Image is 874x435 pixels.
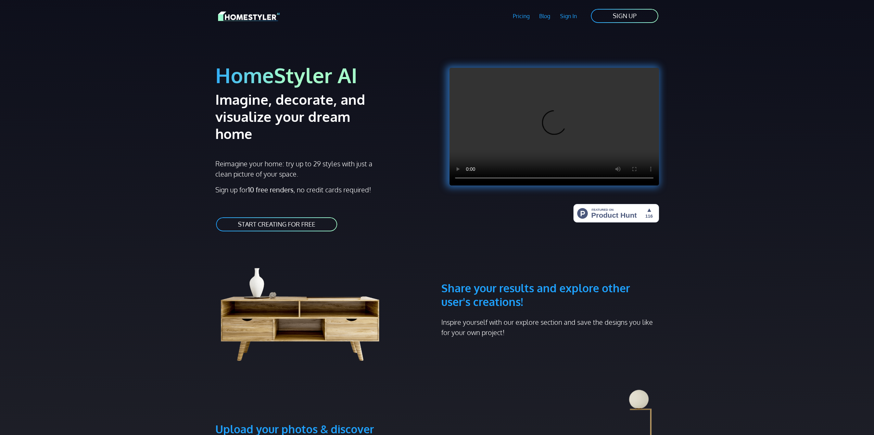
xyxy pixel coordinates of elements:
a: Pricing [508,8,534,24]
img: living room cabinet [215,248,395,365]
a: START CREATING FOR FREE [215,217,338,232]
img: HomeStyler AI - Interior Design Made Easy: One Click to Your Dream Home | Product Hunt [573,204,659,222]
a: SIGN UP [590,8,659,24]
strong: 10 free renders [248,185,293,194]
h2: Imagine, decorate, and visualize your dream home [215,91,390,142]
p: Reimagine your home: try up to 29 styles with just a clean picture of your space. [215,158,379,179]
p: Inspire yourself with our explore section and save the designs you like for your own project! [441,317,659,337]
a: Sign In [555,8,582,24]
p: Sign up for , no credit cards required! [215,184,433,195]
a: Blog [534,8,555,24]
h1: HomeStyler AI [215,62,433,88]
h3: Share your results and explore other user's creations! [441,248,659,309]
img: HomeStyler AI logo [218,10,280,22]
